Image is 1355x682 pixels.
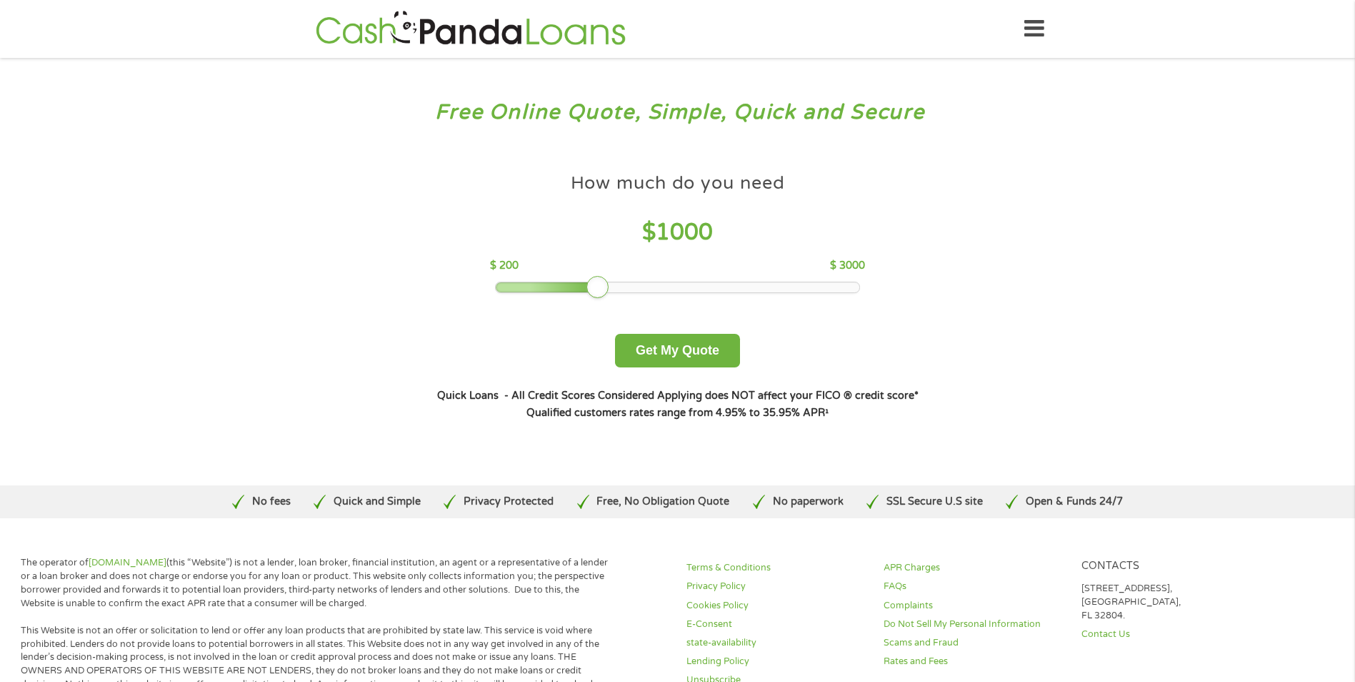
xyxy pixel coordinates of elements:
[1081,560,1261,573] h4: Contacts
[464,494,554,510] p: Privacy Protected
[773,494,844,510] p: No paperwork
[311,9,630,49] img: GetLoanNow Logo
[884,599,1064,613] a: Complaints
[686,636,866,650] a: state-availability
[490,218,865,247] h4: $
[656,219,713,246] span: 1000
[596,494,729,510] p: Free, No Obligation Quote
[686,561,866,575] a: Terms & Conditions
[41,99,1314,126] h3: Free Online Quote, Simple, Quick and Secure
[437,390,654,402] strong: Quick Loans - All Credit Scores Considered
[884,636,1064,650] a: Scams and Fraud
[252,494,291,510] p: No fees
[21,556,614,611] p: The operator of (this “Website”) is not a lender, loan broker, financial institution, an agent or...
[615,334,740,367] button: Get My Quote
[884,561,1064,575] a: APR Charges
[1026,494,1123,510] p: Open & Funds 24/7
[657,390,919,402] strong: Applying does NOT affect your FICO ® credit score*
[884,618,1064,631] a: Do Not Sell My Personal Information
[884,655,1064,668] a: Rates and Fees
[1081,582,1261,623] p: [STREET_ADDRESS], [GEOGRAPHIC_DATA], FL 32804.
[686,599,866,613] a: Cookies Policy
[1081,628,1261,641] a: Contact Us
[686,580,866,593] a: Privacy Policy
[686,618,866,631] a: E-Consent
[571,172,785,195] h4: How much do you need
[89,557,166,568] a: [DOMAIN_NAME]
[830,258,865,274] p: $ 3000
[334,494,421,510] p: Quick and Simple
[490,258,519,274] p: $ 200
[886,494,983,510] p: SSL Secure U.S site
[526,407,829,419] strong: Qualified customers rates range from 4.95% to 35.95% APR¹
[884,580,1064,593] a: FAQs
[686,655,866,668] a: Lending Policy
